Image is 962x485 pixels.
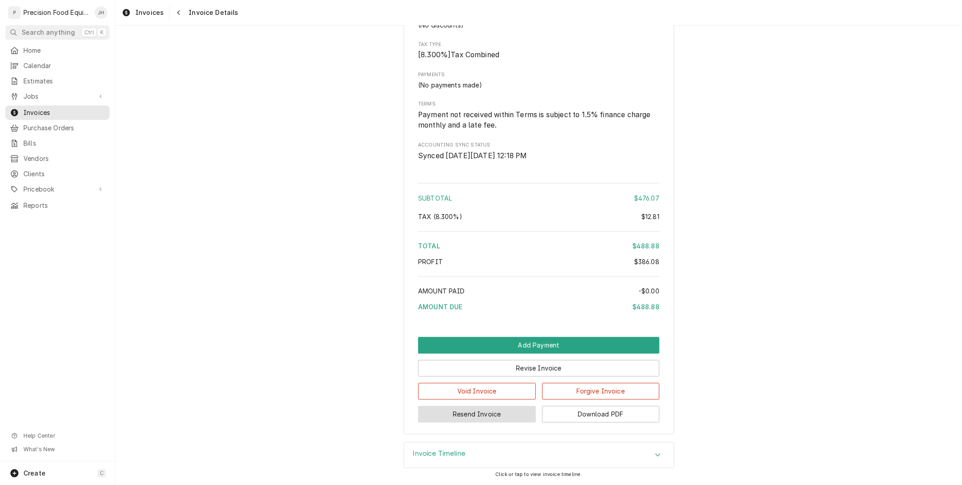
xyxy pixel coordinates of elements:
div: Invoice Timeline [404,442,674,468]
span: Bills [23,139,105,148]
button: Add Payment [418,337,659,354]
span: Amount Due [418,303,463,311]
span: Search anything [22,28,75,37]
span: Invoice Details [186,8,238,17]
span: Accounting Sync Status [418,151,659,161]
div: -$0.00 [639,287,659,296]
a: Vendors [5,151,110,166]
div: $386.08 [634,257,659,267]
div: Tax Type [418,41,659,60]
span: Amount Paid [418,288,465,295]
a: Estimates [5,74,110,88]
span: Ctrl [84,29,94,36]
button: Accordion Details Expand Trigger [404,443,674,468]
div: Button Group Row [418,377,659,400]
a: Go to Pricebook [5,182,110,197]
div: Amount Paid [418,287,659,296]
span: Subtotal [418,194,452,202]
a: Purchase Orders [5,121,110,135]
span: Clients [23,169,105,178]
span: Home [23,46,105,55]
div: $488.88 [632,302,659,312]
a: Home [5,43,110,58]
span: Create [23,469,46,477]
span: Vendors [23,154,105,163]
div: Button Group Row [418,400,659,423]
a: Go to Help Center [5,430,110,442]
div: Amount Summary [418,180,659,318]
span: Terms [418,101,659,108]
div: Button Group [418,337,659,423]
span: Purchase Orders [23,124,105,133]
span: What's New [23,446,104,453]
div: Total [418,242,659,251]
a: Clients [5,167,110,181]
div: Button Group Row [418,337,659,354]
a: Invoices [5,105,110,120]
div: Profit [418,257,659,267]
div: Accordion Header [404,443,674,468]
div: Subtotal [418,193,659,203]
div: Payments [418,71,659,89]
div: P [8,6,21,19]
span: Click or tap to view invoice timeline. [495,472,582,478]
a: Reports [5,198,110,213]
a: Go to What's New [5,443,110,456]
div: Button Group Row [418,354,659,377]
h3: Invoice Timeline [413,450,466,458]
span: Payment not received within Terms is subject to 1.5% finance charge monthly and a late fee. [418,110,653,130]
span: C [100,470,104,477]
span: Tax Type [418,50,659,60]
button: Forgive Invoice [542,383,660,400]
a: Calendar [5,59,110,73]
a: Go to Jobs [5,89,110,104]
span: Invoices [135,8,164,17]
span: Estimates [23,77,105,86]
span: Reports [23,201,105,210]
span: Calendar [23,61,105,70]
span: Invoices [23,108,105,117]
div: $12.81 [641,212,659,222]
button: Search anythingCtrlK [5,25,110,40]
div: JH [95,6,107,19]
span: Accounting Sync Status [418,142,659,149]
span: Profit [418,258,443,266]
div: $488.88 [632,242,659,251]
div: Jason Hertel's Avatar [95,6,107,19]
button: Void Invoice [418,383,536,400]
button: Download PDF [542,406,660,423]
div: $476.07 [634,193,659,203]
span: Jobs [23,92,92,101]
span: Total [418,242,440,250]
button: Revise Invoice [418,360,659,377]
button: Resend Invoice [418,406,536,423]
div: Precision Food Equipment LLC [23,8,90,17]
div: Amount Due [418,302,659,312]
span: Tax ( 8.300% ) [418,213,462,221]
a: Invoices [118,5,167,20]
span: Terms [418,110,659,131]
span: Pricebook [23,185,92,194]
div: Accounting Sync Status [418,142,659,161]
a: Bills [5,136,110,151]
div: Terms [418,101,659,131]
span: Synced [DATE][DATE] 12:18 PM [418,151,527,160]
span: Help Center [23,432,104,439]
label: Payments [418,71,659,78]
button: Navigate back [171,5,186,20]
span: [ 8.300 %] Tax Combined [418,50,499,59]
span: K [100,29,104,36]
div: Tax [418,212,659,222]
span: Tax Type [418,41,659,48]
